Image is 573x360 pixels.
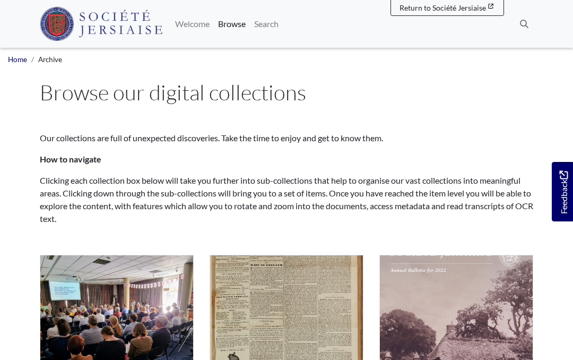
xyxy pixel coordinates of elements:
[171,13,214,35] a: Welcome
[40,154,101,164] strong: How to navigate
[40,4,162,44] a: Société Jersiaise logo
[8,55,27,64] a: Home
[40,174,533,225] p: Clicking each collection box below will take you further into sub-collections that help to organi...
[40,80,533,105] h1: Browse our digital collections
[214,13,250,35] a: Browse
[40,132,533,144] p: Our collections are full of unexpected discoveries. Take the time to enjoy and get to know them.
[552,162,573,221] a: Would you like to provide feedback?
[557,171,570,214] span: Feedback
[250,13,283,35] a: Search
[40,7,162,41] img: Société Jersiaise
[400,3,486,12] span: Return to Société Jersiaise
[38,55,62,64] span: Archive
